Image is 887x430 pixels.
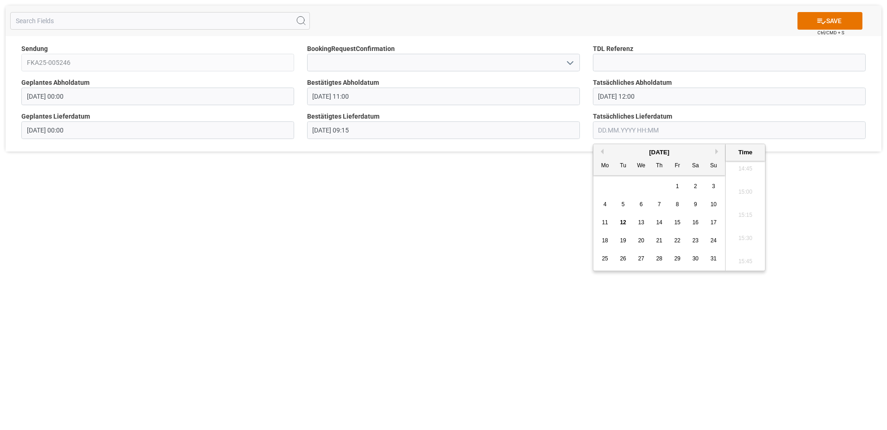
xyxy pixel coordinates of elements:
[596,177,723,268] div: month 2025-08
[593,78,672,88] span: Tatsächliches Abholdatum
[694,201,697,208] span: 9
[640,201,643,208] span: 6
[674,255,680,262] span: 29
[654,235,665,247] div: Choose Thursday, August 21st, 2025
[21,121,294,139] input: DD.MM.YYYY HH:MM
[599,235,611,247] div: Choose Monday, August 18th, 2025
[710,201,716,208] span: 10
[599,217,611,228] div: Choose Monday, August 11th, 2025
[307,78,379,88] span: Bestätigtes Abholdatum
[604,201,607,208] span: 4
[710,237,716,244] span: 24
[636,253,647,265] div: Choose Wednesday, August 27th, 2025
[638,255,644,262] span: 27
[690,217,701,228] div: Choose Saturday, August 16th, 2025
[307,112,379,121] span: Bestätigtes Lieferdatum
[620,255,626,262] span: 26
[602,237,608,244] span: 18
[21,112,90,121] span: Geplantes Lieferdatum
[617,253,629,265] div: Choose Tuesday, August 26th, 2025
[676,201,679,208] span: 8
[638,219,644,226] span: 13
[690,181,701,192] div: Choose Saturday, August 2nd, 2025
[656,237,662,244] span: 21
[690,235,701,247] div: Choose Saturday, August 23rd, 2025
[708,253,720,265] div: Choose Sunday, August 31st, 2025
[676,183,679,190] span: 1
[672,199,683,210] div: Choose Friday, August 8th, 2025
[654,217,665,228] div: Choose Thursday, August 14th, 2025
[617,235,629,247] div: Choose Tuesday, August 19th, 2025
[674,237,680,244] span: 22
[593,148,725,157] div: [DATE]
[654,199,665,210] div: Choose Thursday, August 7th, 2025
[602,255,608,262] span: 25
[599,160,611,172] div: Mo
[690,160,701,172] div: Sa
[599,199,611,210] div: Choose Monday, August 4th, 2025
[672,217,683,228] div: Choose Friday, August 15th, 2025
[710,219,716,226] span: 17
[562,56,576,70] button: open menu
[620,237,626,244] span: 19
[620,219,626,226] span: 12
[636,235,647,247] div: Choose Wednesday, August 20th, 2025
[708,217,720,228] div: Choose Sunday, August 17th, 2025
[593,44,633,54] span: TDL Referenz
[598,149,604,154] button: Previous Month
[672,235,683,247] div: Choose Friday, August 22nd, 2025
[617,160,629,172] div: Tu
[10,12,310,30] input: Search Fields
[694,183,697,190] span: 2
[617,199,629,210] div: Choose Tuesday, August 5th, 2025
[708,199,720,210] div: Choose Sunday, August 10th, 2025
[674,219,680,226] span: 15
[690,253,701,265] div: Choose Saturday, August 30th, 2025
[728,148,763,157] div: Time
[672,181,683,192] div: Choose Friday, August 1st, 2025
[817,29,844,36] span: Ctrl/CMD + S
[708,235,720,247] div: Choose Sunday, August 24th, 2025
[656,219,662,226] span: 14
[307,88,580,105] input: DD.MM.YYYY HH:MM
[593,112,672,121] span: Tatsächliches Lieferdatum
[654,253,665,265] div: Choose Thursday, August 28th, 2025
[708,160,720,172] div: Su
[710,255,716,262] span: 31
[797,12,862,30] button: SAVE
[708,181,720,192] div: Choose Sunday, August 3rd, 2025
[593,121,866,139] input: DD.MM.YYYY HH:MM
[692,219,698,226] span: 16
[690,199,701,210] div: Choose Saturday, August 9th, 2025
[602,219,608,226] span: 11
[21,44,48,54] span: Sendung
[658,201,661,208] span: 7
[638,237,644,244] span: 20
[21,88,294,105] input: DD.MM.YYYY HH:MM
[307,121,580,139] input: DD.MM.YYYY HH:MM
[636,217,647,228] div: Choose Wednesday, August 13th, 2025
[617,217,629,228] div: Choose Tuesday, August 12th, 2025
[656,255,662,262] span: 28
[715,149,721,154] button: Next Month
[672,253,683,265] div: Choose Friday, August 29th, 2025
[593,88,866,105] input: DD.MM.YYYY HH:MM
[654,160,665,172] div: Th
[21,78,90,88] span: Geplantes Abholdatum
[307,44,395,54] span: BookingRequestConfirmation
[636,199,647,210] div: Choose Wednesday, August 6th, 2025
[622,201,625,208] span: 5
[636,160,647,172] div: We
[692,255,698,262] span: 30
[692,237,698,244] span: 23
[599,253,611,265] div: Choose Monday, August 25th, 2025
[672,160,683,172] div: Fr
[712,183,715,190] span: 3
